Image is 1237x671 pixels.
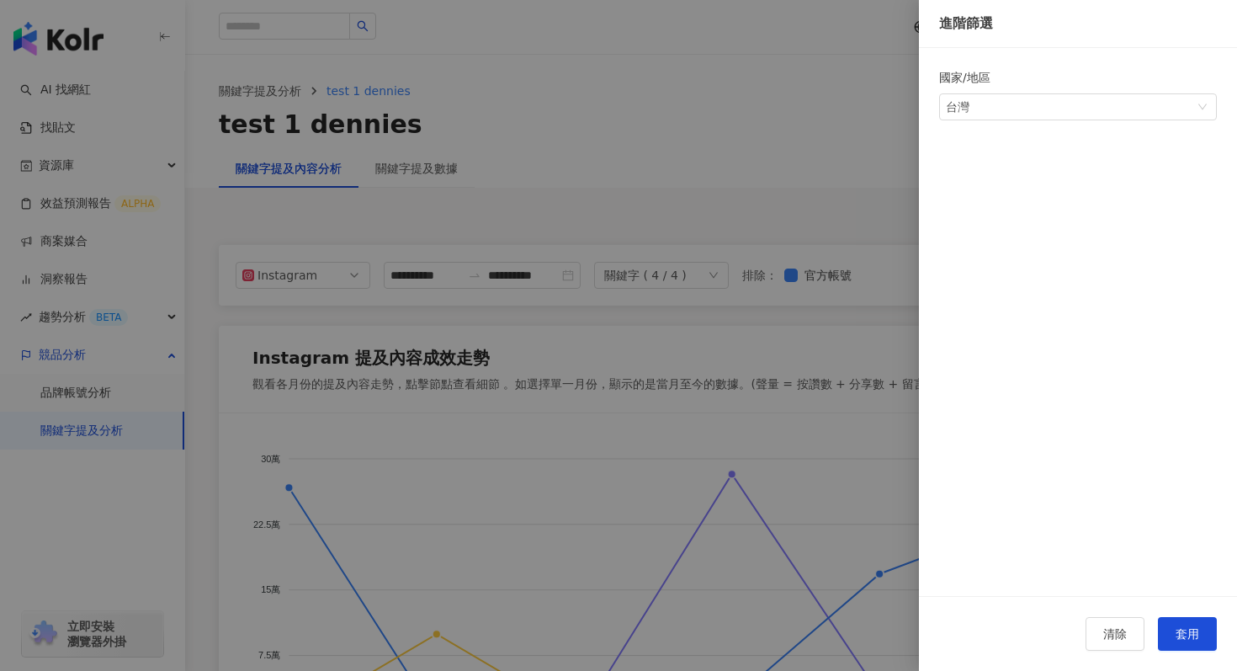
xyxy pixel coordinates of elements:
[939,68,1002,87] label: 國家/地區
[1103,627,1127,641] span: 清除
[1176,627,1199,641] span: 套用
[946,94,1001,120] div: 台灣
[939,13,1217,34] div: 進階篩選
[1158,617,1217,651] button: 套用
[1086,617,1144,651] button: 清除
